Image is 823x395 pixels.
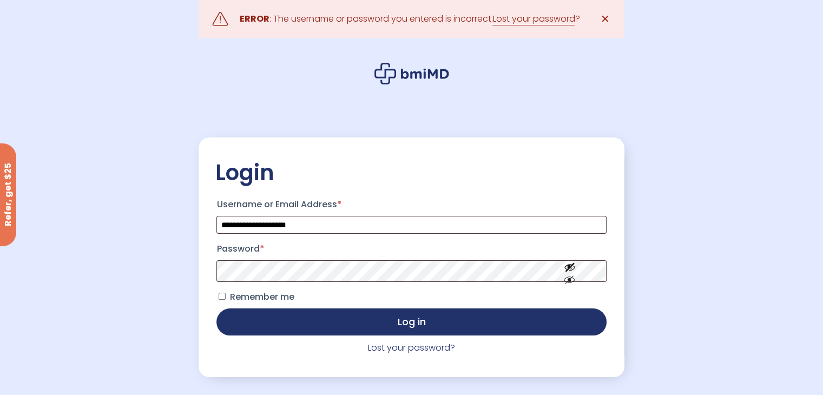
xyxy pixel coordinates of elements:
button: Show password [539,253,600,290]
h2: Login [215,159,608,186]
span: ✕ [601,11,610,27]
span: Remember me [229,291,294,303]
a: Lost your password [492,12,575,25]
strong: ERROR [239,12,269,25]
div: : The username or password you entered is incorrect. ? [239,11,580,27]
label: Username or Email Address [216,196,606,213]
a: Lost your password? [368,341,455,354]
label: Password [216,240,606,258]
input: Remember me [219,293,226,300]
a: ✕ [595,8,616,30]
button: Log in [216,308,606,335]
